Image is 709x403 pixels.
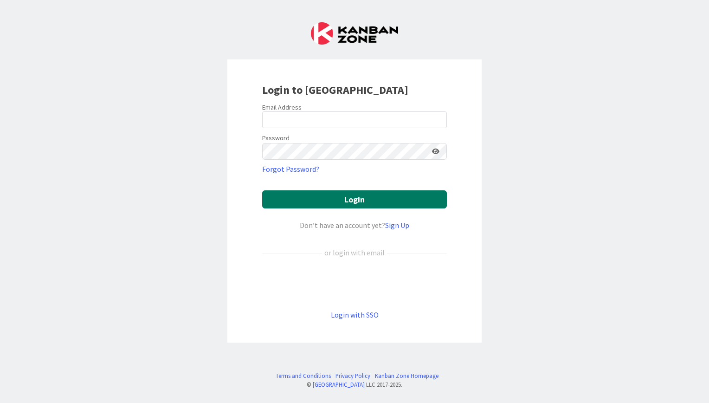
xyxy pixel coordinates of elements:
[262,133,290,143] label: Password
[311,22,398,45] img: Kanban Zone
[331,310,379,319] a: Login with SSO
[262,220,447,231] div: Don’t have an account yet?
[385,221,409,230] a: Sign Up
[276,371,331,380] a: Terms and Conditions
[375,371,438,380] a: Kanban Zone Homepage
[258,273,451,294] iframe: Sign in with Google Button
[335,371,370,380] a: Privacy Policy
[262,103,302,111] label: Email Address
[262,190,447,208] button: Login
[262,163,319,175] a: Forgot Password?
[322,247,387,258] div: or login with email
[262,83,408,97] b: Login to [GEOGRAPHIC_DATA]
[313,381,365,388] a: [GEOGRAPHIC_DATA]
[271,380,438,389] div: © LLC 2017- 2025 .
